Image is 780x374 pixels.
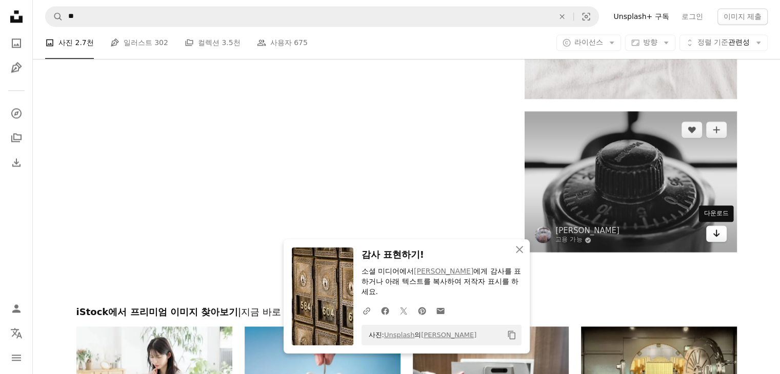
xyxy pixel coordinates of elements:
span: 방향 [643,38,657,47]
a: 사진 [6,33,27,53]
button: 이미지 제출 [717,8,768,25]
img: 나침반의 흑백 사진 클로즈업 [525,111,736,252]
a: 일러스트 302 [110,27,168,59]
a: 로그인 [675,8,709,25]
button: 시각적 검색 [574,7,598,26]
a: Twitter에 공유 [394,300,413,321]
a: 나침반의 흑백 사진 클로즈업 [525,177,736,186]
a: Unsplash+ 구독 [607,8,675,25]
button: 메뉴 [6,347,27,368]
a: [PERSON_NAME] [555,225,619,236]
a: 다운로드 내역 [6,152,27,173]
span: 3.5천 [222,37,240,49]
div: 다운로드 [698,205,733,222]
a: Pinterest에 공유 [413,300,431,321]
a: 로그인 / 가입 [6,298,27,319]
button: 방향 [625,35,675,51]
a: 탐색 [6,103,27,123]
a: 다운로드 [706,225,727,242]
span: | 지금 바로 할인 요청하기 [238,306,342,317]
p: 소셜 미디어에서 에게 감사를 표하거나 아래 텍스트를 복사하여 저작자 표시를 하세요. [362,266,522,297]
a: Facebook에 공유 [376,300,394,321]
button: 언어 [6,323,27,343]
a: 컬렉션 3.5천 [185,27,241,59]
a: [PERSON_NAME] [421,331,476,339]
h2: iStock에서 프리미엄 이미지 찾아보기 [76,306,737,318]
a: Unsplash [384,331,414,339]
a: 일러스트 [6,57,27,78]
a: 고용 가능 [555,236,619,244]
button: 컬렉션에 추가 [706,121,727,138]
a: 컬렉션 [6,128,27,148]
button: Unsplash 검색 [46,7,63,26]
img: David Valentine의 프로필로 이동 [535,226,551,243]
span: 정렬 기준 [697,38,728,47]
a: 사용자 675 [257,27,308,59]
h3: 감사 표현하기! [362,247,522,262]
button: 클립보드에 복사하기 [503,326,521,344]
a: 홈 — Unsplash [6,6,27,29]
span: 사진: 의 [364,327,477,343]
span: 675 [294,37,308,49]
form: 사이트 전체에서 이미지 찾기 [45,6,599,27]
button: 정렬 기준관련성 [679,35,768,51]
button: 좋아요 [682,121,702,138]
span: 302 [154,37,168,49]
button: 라이선스 [556,35,621,51]
button: 삭제 [551,7,573,26]
span: 라이선스 [574,38,603,47]
span: 관련성 [697,38,750,48]
a: [PERSON_NAME] [414,267,473,275]
a: 이메일로 공유에 공유 [431,300,450,321]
